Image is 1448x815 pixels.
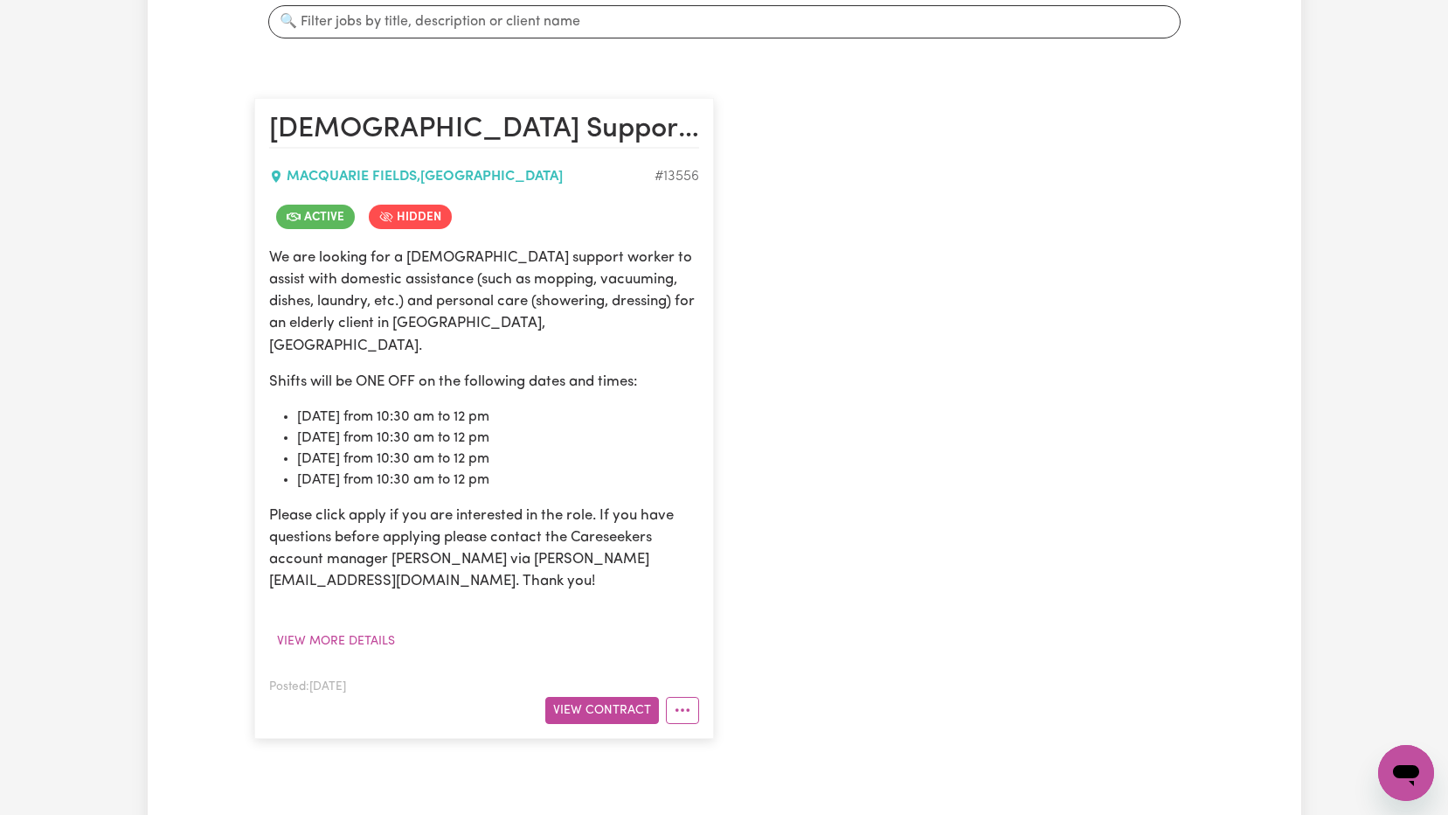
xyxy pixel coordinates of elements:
[1378,745,1434,801] iframe: Button to launch messaging window, conversation in progress
[369,205,452,229] span: Job is hidden
[269,505,699,593] p: Please click apply if you are interested in the role. If you have questions before applying pleas...
[655,166,699,187] div: Job ID #13556
[269,628,403,655] button: View more details
[297,449,699,470] li: [DATE] from 10:30 am to 12 pm
[666,697,699,724] button: More options
[545,697,659,724] button: View Contract
[297,407,699,428] li: [DATE] from 10:30 am to 12 pm
[269,113,699,148] h2: Male Support Worker Needed ONE OFF In Macquarie Fields NSW
[269,247,699,357] p: We are looking for a [DEMOGRAPHIC_DATA] support worker to assist with domestic assistance (such a...
[269,681,346,693] span: Posted: [DATE]
[268,5,1181,38] input: 🔍 Filter jobs by title, description or client name
[276,205,355,229] span: Job is active
[297,428,699,449] li: [DATE] from 10:30 am to 12 pm
[297,470,699,491] li: [DATE] from 10:30 am to 12 pm
[269,166,655,187] div: MACQUARIE FIELDS , [GEOGRAPHIC_DATA]
[269,371,699,393] p: Shifts will be ONE OFF on the following dates and times:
